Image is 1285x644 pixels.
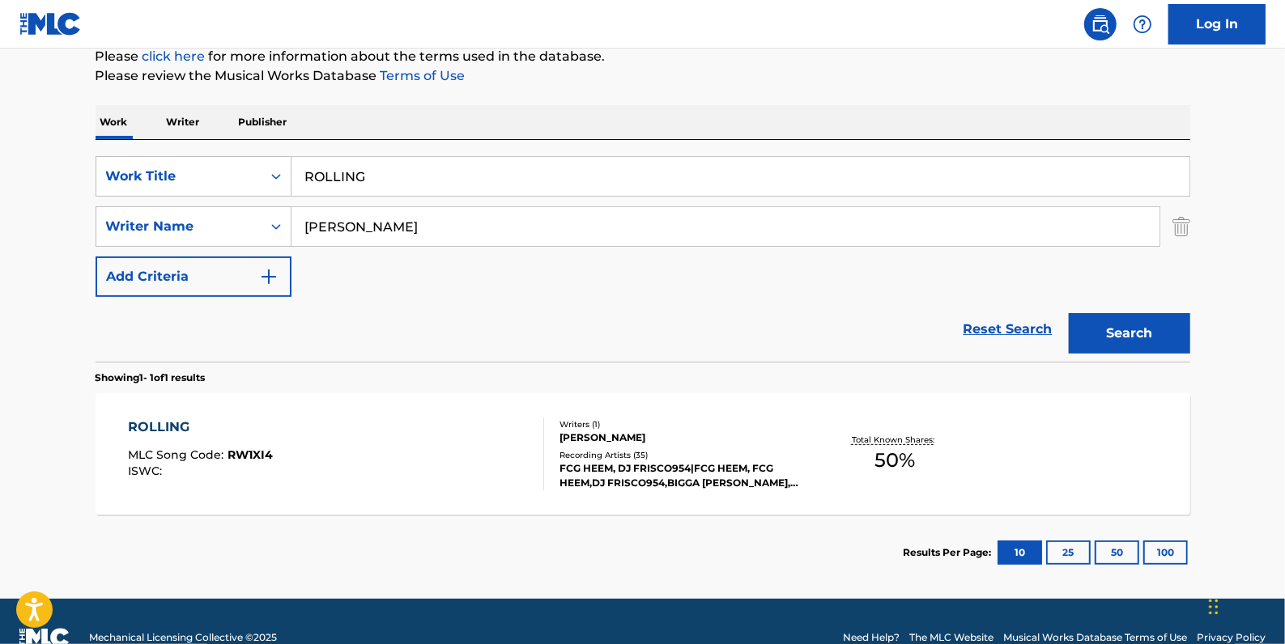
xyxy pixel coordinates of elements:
iframe: Chat Widget [1204,566,1285,644]
div: Work Title [106,167,252,186]
p: Writer [162,105,205,139]
img: search [1091,15,1110,34]
p: Total Known Shares: [852,434,938,446]
a: ROLLINGMLC Song Code:RW1XI4ISWC:Writers (1)[PERSON_NAME]Recording Artists (35)FCG HEEM, DJ FRISCO... [96,393,1190,515]
p: Results Per Page: [904,545,996,560]
button: 10 [998,540,1042,565]
p: Showing 1 - 1 of 1 results [96,371,206,385]
button: Search [1069,313,1190,354]
form: Search Form [96,156,1190,362]
img: 9d2ae6d4665cec9f34b9.svg [259,267,279,286]
div: ROLLING [128,417,273,437]
div: Writer Name [106,217,252,236]
img: help [1133,15,1152,34]
div: Recording Artists ( 35 ) [560,449,804,461]
span: MLC Song Code : [128,447,228,462]
div: Writers ( 1 ) [560,418,804,430]
a: Reset Search [955,311,1061,347]
button: 25 [1046,540,1091,565]
button: Add Criteria [96,256,291,297]
a: Terms of Use [377,68,466,83]
p: Work [96,105,133,139]
a: Log In [1168,4,1266,44]
p: Please for more information about the terms used in the database. [96,47,1190,66]
span: ISWC : [128,464,166,478]
a: Public Search [1084,8,1117,40]
img: MLC Logo [19,12,82,36]
img: Delete Criterion [1172,206,1190,247]
p: Publisher [234,105,292,139]
button: 50 [1095,540,1139,565]
button: 100 [1143,540,1188,565]
a: click here [143,49,206,64]
div: Help [1126,8,1159,40]
span: 50 % [874,446,915,475]
span: RW1XI4 [228,447,273,462]
div: Drag [1209,583,1219,631]
div: FCG HEEM, DJ FRISCO954|FCG HEEM, FCG HEEM,DJ FRISCO954,BIGGA [PERSON_NAME], FCG HEEM, FCG HEEM,BI... [560,461,804,490]
p: Please review the Musical Works Database [96,66,1190,86]
div: [PERSON_NAME] [560,430,804,445]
